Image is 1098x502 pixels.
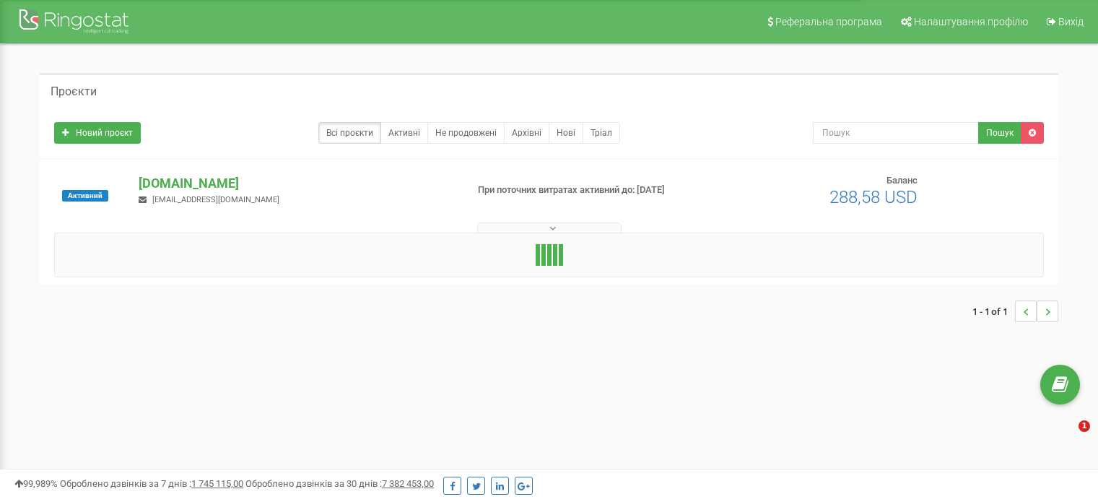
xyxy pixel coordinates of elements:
h5: Проєкти [51,85,97,98]
a: Архівні [504,122,549,144]
a: Активні [380,122,428,144]
span: [EMAIL_ADDRESS][DOMAIN_NAME] [152,195,279,204]
span: 288,58 USD [829,187,918,207]
p: [DOMAIN_NAME] [139,174,454,193]
a: Тріал [583,122,620,144]
iframe: Intercom live chat [1049,420,1084,455]
button: Пошук [978,122,1021,144]
span: Налаштування профілю [914,16,1028,27]
a: Нові [549,122,583,144]
nav: ... [972,286,1058,337]
span: Вихід [1058,16,1084,27]
span: 1 [1079,420,1090,432]
a: Новий проєкт [54,122,141,144]
p: При поточних витратах активний до: [DATE] [478,183,709,197]
u: 1 745 115,00 [191,478,243,489]
a: Всі проєкти [318,122,381,144]
span: 1 - 1 of 1 [972,300,1015,322]
input: Пошук [813,122,979,144]
span: Оброблено дзвінків за 30 днів : [245,478,434,489]
span: Оброблено дзвінків за 7 днів : [60,478,243,489]
span: Реферальна програма [775,16,882,27]
u: 7 382 453,00 [382,478,434,489]
span: Баланс [886,175,918,186]
span: 99,989% [14,478,58,489]
a: Не продовжені [427,122,505,144]
span: Активний [62,190,108,202]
